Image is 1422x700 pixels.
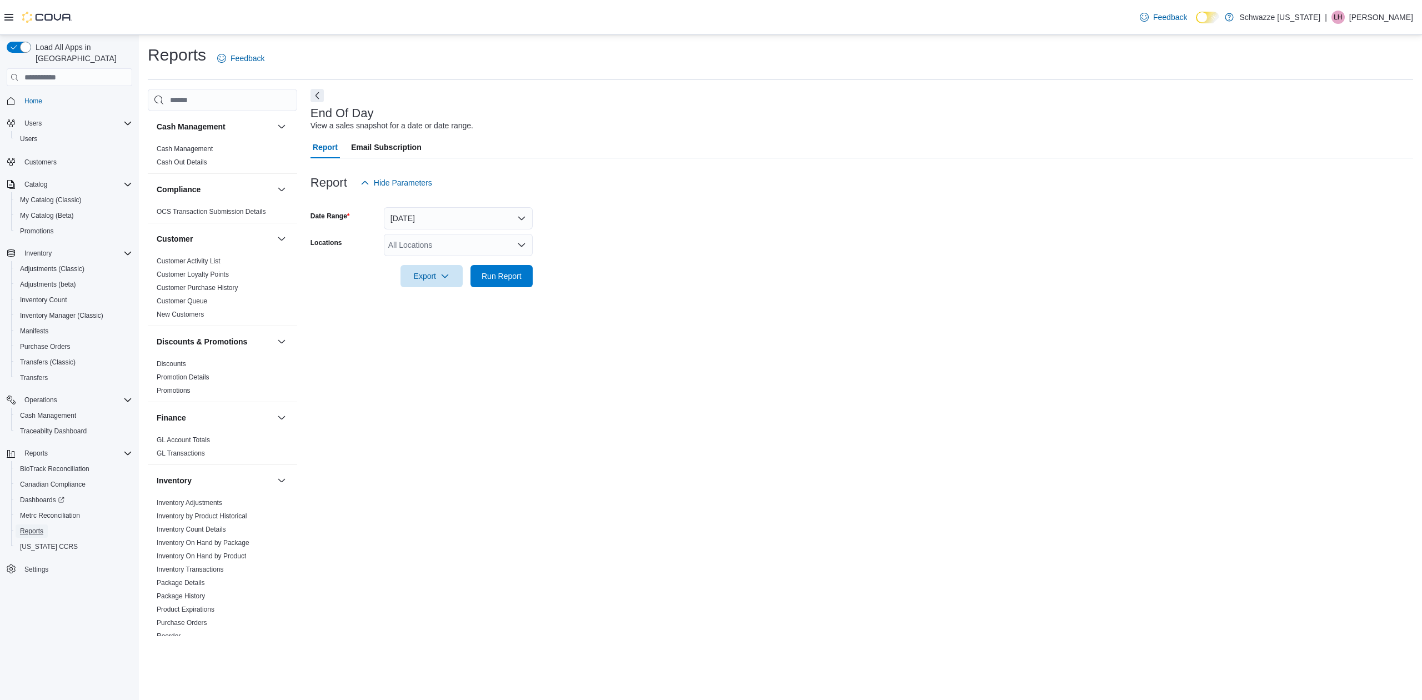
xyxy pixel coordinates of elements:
a: Customer Queue [157,297,207,305]
span: Users [20,134,37,143]
button: Inventory [275,474,288,487]
h3: Discounts & Promotions [157,336,247,347]
span: Email Subscription [351,136,422,158]
button: Compliance [157,184,273,195]
span: Package Details [157,578,205,587]
span: Run Report [482,271,522,282]
a: Feedback [1135,6,1191,28]
h3: Report [311,176,347,189]
span: Customer Activity List [157,257,221,266]
span: Settings [24,565,48,574]
span: Cash Management [157,144,213,153]
div: Cash Management [148,142,297,173]
button: My Catalog (Classic) [11,192,137,208]
button: Finance [157,412,273,423]
div: Inventory [148,496,297,661]
button: Home [2,93,137,109]
button: [DATE] [384,207,533,229]
span: My Catalog (Beta) [16,209,132,222]
a: Purchase Orders [16,340,75,353]
button: Cash Management [157,121,273,132]
span: Export [407,265,456,287]
div: Compliance [148,205,297,223]
button: Operations [2,392,137,408]
a: Customers [20,156,61,169]
span: Customer Purchase History [157,283,238,292]
span: My Catalog (Beta) [20,211,74,220]
span: Adjustments (Classic) [20,264,84,273]
button: Open list of options [517,241,526,249]
span: Inventory Count [16,293,132,307]
span: Inventory [20,247,132,260]
button: Finance [275,411,288,424]
div: View a sales snapshot for a date or date range. [311,120,473,132]
span: Purchase Orders [16,340,132,353]
h1: Reports [148,44,206,66]
span: Dashboards [16,493,132,507]
span: Catalog [24,180,47,189]
span: Adjustments (Classic) [16,262,132,276]
a: My Catalog (Classic) [16,193,86,207]
button: Metrc Reconciliation [11,508,137,523]
button: Promotions [11,223,137,239]
a: Inventory Count [16,293,72,307]
div: Finance [148,433,297,464]
span: Package History [157,592,205,601]
a: My Catalog (Beta) [16,209,78,222]
button: Hide Parameters [356,172,437,194]
a: Users [16,132,42,146]
button: Customer [157,233,273,244]
a: Product Expirations [157,606,214,613]
button: Adjustments (Classic) [11,261,137,277]
button: Operations [20,393,62,407]
h3: Inventory [157,475,192,486]
a: OCS Transaction Submission Details [157,208,266,216]
h3: End Of Day [311,107,374,120]
span: Inventory [24,249,52,258]
a: Adjustments (beta) [16,278,81,291]
button: Canadian Compliance [11,477,137,492]
h3: Customer [157,233,193,244]
p: | [1325,11,1327,24]
a: Package Details [157,579,205,587]
div: Customer [148,254,297,326]
span: Reorder [157,632,181,641]
button: Users [20,117,46,130]
a: [US_STATE] CCRS [16,540,82,553]
a: Promotions [16,224,58,238]
button: Discounts & Promotions [275,335,288,348]
span: Metrc Reconciliation [20,511,80,520]
a: New Customers [157,311,204,318]
span: Catalog [20,178,132,191]
span: Load All Apps in [GEOGRAPHIC_DATA] [31,42,132,64]
button: Manifests [11,323,137,339]
a: Purchase Orders [157,619,207,627]
span: LH [1334,11,1342,24]
span: Traceabilty Dashboard [20,427,87,436]
a: Inventory Manager (Classic) [16,309,108,322]
button: Export [400,265,463,287]
a: Inventory by Product Historical [157,512,247,520]
span: Reports [20,447,132,460]
h3: Finance [157,412,186,423]
span: Product Expirations [157,605,214,614]
button: Transfers (Classic) [11,354,137,370]
span: Home [24,97,42,106]
span: Promotions [20,227,54,236]
span: BioTrack Reconciliation [20,464,89,473]
span: My Catalog (Classic) [20,196,82,204]
a: Dashboards [11,492,137,508]
span: Adjustments (beta) [20,280,76,289]
p: [PERSON_NAME] [1349,11,1413,24]
a: Inventory On Hand by Package [157,539,249,547]
button: Inventory [2,246,137,261]
span: Manifests [16,324,132,338]
span: GL Account Totals [157,436,210,444]
a: Customer Loyalty Points [157,271,229,278]
button: Users [2,116,137,131]
input: Dark Mode [1196,12,1219,23]
span: Promotions [16,224,132,238]
span: Home [20,94,132,108]
span: Users [24,119,42,128]
a: Discounts [157,360,186,368]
